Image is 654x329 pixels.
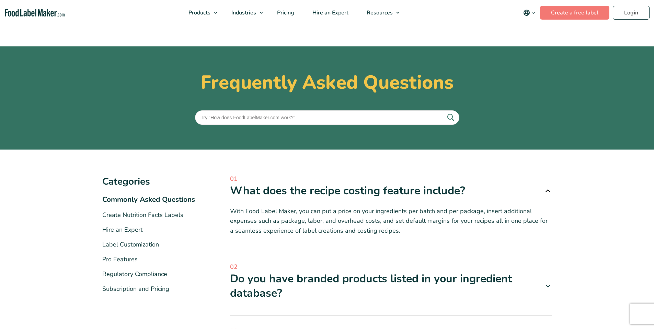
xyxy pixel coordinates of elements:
[102,255,138,263] a: Pro Features
[102,71,552,94] h1: Frequently Asked Questions
[230,272,552,300] div: Do you have branded products listed in your ingredient database?
[365,9,393,17] span: Resources
[229,9,257,17] span: Industries
[230,262,552,300] a: 02 Do you have branded products listed in your ingredient database?
[186,9,211,17] span: Products
[102,270,167,278] a: Regulatory Compliance
[102,226,142,234] a: Hire an Expert
[102,285,169,293] a: Subscription and Pricing
[195,110,459,125] input: Try "How does FoodLabelMaker.com work?"
[540,6,609,20] a: Create a free label
[613,6,650,20] a: Login
[230,174,552,198] a: 01 What does the recipe costing feature include?
[102,240,159,249] a: Label Customization
[102,211,183,219] a: Create Nutrition Facts Labels
[310,9,349,17] span: Hire an Expert
[230,206,552,236] p: With Food Label Maker, you can put a price on your ingredients per batch and per package, insert ...
[275,9,295,17] span: Pricing
[102,174,210,189] h3: Categories
[230,262,552,272] span: 02
[230,174,552,184] span: 01
[102,194,210,205] li: Commonly Asked Questions
[230,184,552,198] div: What does the recipe costing feature include?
